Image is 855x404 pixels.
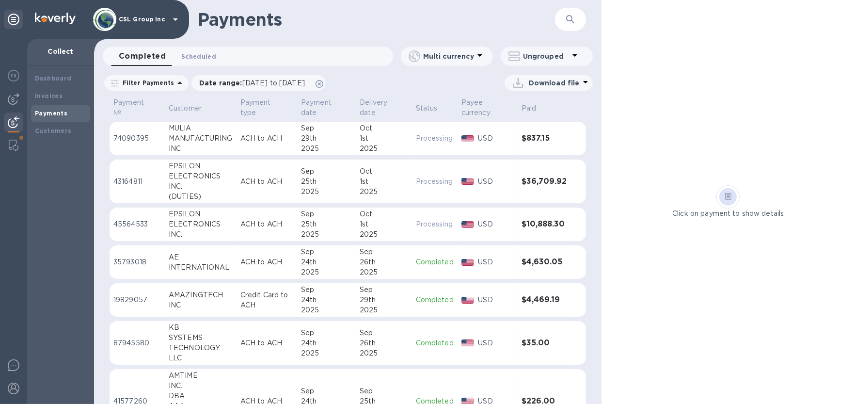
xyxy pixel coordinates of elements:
span: Paid [522,103,549,113]
span: Scheduled [181,51,216,62]
p: Ungrouped [523,51,569,61]
p: Status [416,103,438,113]
img: USD [461,259,475,266]
p: 74090395 [113,133,161,144]
p: Download file [529,78,580,88]
div: AMAZINGTECH [169,290,233,300]
p: USD [478,257,513,267]
div: Oct [360,209,408,219]
div: Sep [360,247,408,257]
p: ACH to ACH [240,338,293,348]
p: USD [478,219,513,229]
div: KB [169,323,233,333]
span: Payment date [301,97,352,118]
div: Sep [301,247,352,257]
div: 29th [301,133,352,144]
p: USD [478,295,513,305]
div: Unpin categories [4,10,23,29]
p: USD [478,177,513,187]
h3: $4,469.19 [522,295,567,305]
b: Dashboard [35,75,72,82]
p: Payment date [301,97,339,118]
div: LLC [169,353,233,363]
p: USD [478,133,513,144]
p: Filter Payments [119,79,174,87]
div: 2025 [360,229,408,240]
div: AE [169,252,233,262]
img: USD [461,221,475,228]
div: MANUFACTURING [169,133,233,144]
p: 45564533 [113,219,161,229]
div: ELECTRONICS [169,171,233,181]
p: Customer [169,103,202,113]
div: 2025 [301,267,352,277]
div: 29th [360,295,408,305]
div: INC [169,300,233,310]
div: Sep [301,166,352,177]
p: Completed [416,257,454,267]
div: 25th [301,177,352,187]
p: Date range : [199,78,310,88]
h3: $4,630.05 [522,258,567,267]
p: Completed [416,295,454,305]
p: Processing [416,177,454,187]
div: 1st [360,133,408,144]
h3: $837.15 [522,134,567,143]
p: 35793018 [113,257,161,267]
div: DBA [169,391,233,401]
div: 2025 [360,187,408,197]
span: [DATE] to [DATE] [242,79,305,87]
p: Payee currency [461,97,501,118]
div: 24th [301,257,352,267]
div: 2025 [301,348,352,358]
h1: Payments [198,9,555,30]
div: Sep [301,328,352,338]
h3: $10,888.30 [522,220,567,229]
div: (DUTIES) [169,192,233,202]
p: 87945580 [113,338,161,348]
div: 2025 [301,144,352,154]
div: Sep [360,386,408,396]
p: Completed [416,338,454,348]
div: INC [169,144,233,154]
div: 1st [360,219,408,229]
span: Completed [119,49,166,63]
h3: $35.00 [522,339,567,348]
p: Delivery date [360,97,395,118]
p: Click on payment to show details [672,209,784,219]
div: 25th [301,219,352,229]
p: Processing [416,219,454,229]
div: 24th [301,295,352,305]
p: ACH to ACH [240,219,293,229]
div: Sep [301,386,352,396]
img: Logo [35,13,76,24]
div: INC. [169,229,233,240]
b: Payments [35,110,67,117]
div: Sep [301,285,352,295]
p: 43164811 [113,177,161,187]
p: Payment type [240,97,281,118]
p: Multi currency [423,51,474,61]
div: 2025 [360,144,408,154]
div: 2025 [301,187,352,197]
p: ACH to ACH [240,257,293,267]
div: 26th [360,257,408,267]
div: EPSILON [169,209,233,219]
img: USD [461,135,475,142]
div: Sep [301,209,352,219]
p: ACH to ACH [240,133,293,144]
div: 2025 [301,305,352,315]
p: 19829057 [113,295,161,305]
div: INC. [169,181,233,192]
div: SYSTEMS [169,333,233,343]
p: Credit Card to ACH [240,290,293,310]
p: USD [478,338,513,348]
p: Paid [522,103,537,113]
span: Delivery date [360,97,408,118]
div: TECHNOLOGY [169,343,233,353]
img: USD [461,339,475,346]
h3: $36,709.92 [522,177,567,186]
div: 1st [360,177,408,187]
div: INC. [169,381,233,391]
div: Sep [360,285,408,295]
